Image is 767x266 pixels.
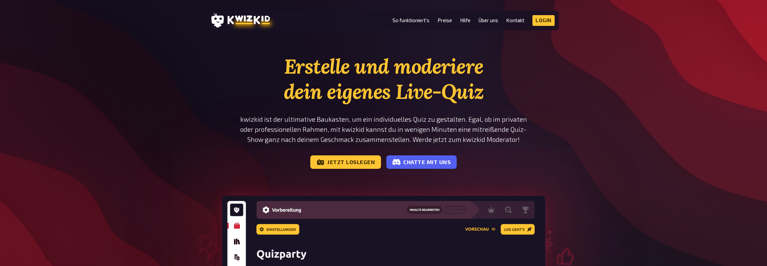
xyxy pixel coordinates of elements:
a: So funktioniert's [392,17,429,23]
a: Login [532,15,555,26]
a: Kontakt [506,17,524,23]
a: Jetzt loslegen [310,155,381,169]
p: kwizkid ist der ultimative Baukasten, um ein individuelles Quiz zu gestalten. Egal, ob im private... [222,114,545,145]
a: Hilfe [460,17,470,23]
a: Preise [438,17,452,23]
a: Chatte mit uns [386,155,457,169]
h1: Erstelle und moderiere dein eigenes Live-Quiz [222,54,545,104]
a: Über uns [479,17,498,23]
